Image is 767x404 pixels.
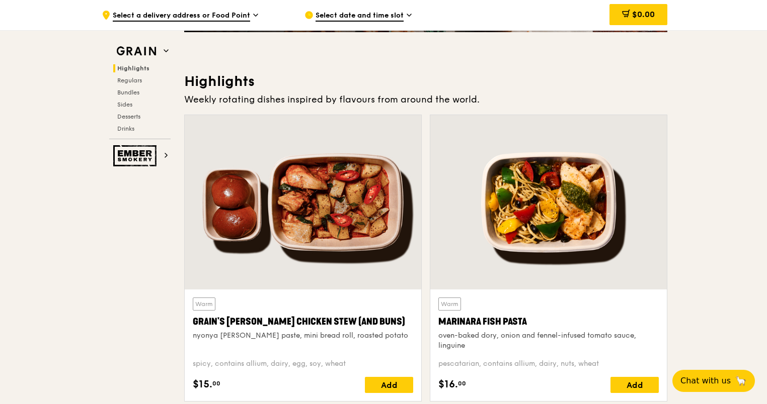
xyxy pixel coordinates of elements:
[113,145,160,166] img: Ember Smokery web logo
[117,113,140,120] span: Desserts
[117,65,149,72] span: Highlights
[610,377,659,393] div: Add
[672,370,755,392] button: Chat with us🦙
[117,77,142,84] span: Regulars
[117,101,132,108] span: Sides
[117,125,134,132] span: Drinks
[117,89,139,96] span: Bundles
[438,315,659,329] div: Marinara Fish Pasta
[316,11,404,22] span: Select date and time slot
[438,377,458,392] span: $16.
[113,42,160,60] img: Grain web logo
[184,92,667,107] div: Weekly rotating dishes inspired by flavours from around the world.
[735,375,747,387] span: 🦙
[193,377,212,392] span: $15.
[193,297,215,311] div: Warm
[184,72,667,90] h3: Highlights
[193,331,413,341] div: nyonya [PERSON_NAME] paste, mini bread roll, roasted potato
[632,10,655,19] span: $0.00
[193,359,413,369] div: spicy, contains allium, dairy, egg, soy, wheat
[458,379,466,387] span: 00
[680,375,731,387] span: Chat with us
[438,331,659,351] div: oven-baked dory, onion and fennel-infused tomato sauce, linguine
[438,297,461,311] div: Warm
[438,359,659,369] div: pescatarian, contains allium, dairy, nuts, wheat
[193,315,413,329] div: Grain's [PERSON_NAME] Chicken Stew (and buns)
[365,377,413,393] div: Add
[212,379,220,387] span: 00
[113,11,250,22] span: Select a delivery address or Food Point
